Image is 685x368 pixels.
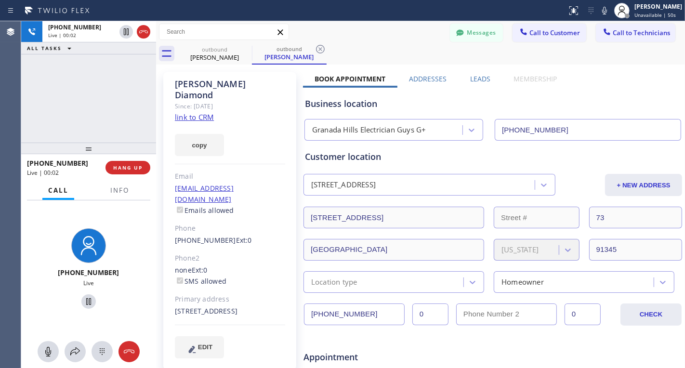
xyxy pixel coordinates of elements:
[412,303,448,325] input: Ext.
[305,97,681,110] div: Business location
[178,53,251,62] div: [PERSON_NAME]
[529,28,580,37] span: Call to Customer
[175,276,226,286] label: SMS allowed
[311,276,357,288] div: Location type
[175,265,285,287] div: none
[470,74,490,83] label: Leads
[38,341,59,362] button: Mute
[177,277,183,284] input: SMS allowed
[253,45,326,53] div: outbound
[501,276,544,288] div: Homeowner
[159,24,289,39] input: Search
[81,294,96,309] button: Hold Customer
[58,268,119,277] span: [PHONE_NUMBER]
[456,303,557,325] input: Phone Number 2
[303,207,484,228] input: Address
[48,23,101,31] span: [PHONE_NUMBER]
[613,28,670,37] span: Call to Technicians
[175,294,285,305] div: Primary address
[598,4,611,17] button: Mute
[634,2,682,11] div: [PERSON_NAME]
[175,236,236,245] a: [PHONE_NUMBER]
[634,12,676,18] span: Unavailable | 50s
[119,341,140,362] button: Hang up
[450,24,503,42] button: Messages
[236,236,252,245] span: Ext: 0
[178,46,251,53] div: outbound
[175,171,285,182] div: Email
[620,303,682,326] button: CHECK
[92,341,113,362] button: Open dialpad
[253,53,326,61] div: [PERSON_NAME]
[27,169,59,177] span: Live | 00:02
[175,223,285,234] div: Phone
[303,239,484,261] input: City
[175,306,285,317] div: [STREET_ADDRESS]
[27,45,62,52] span: ALL TASKS
[175,101,285,112] div: Since: [DATE]
[175,79,285,101] div: [PERSON_NAME] Diamond
[175,134,224,156] button: copy
[605,174,682,196] button: + NEW ADDRESS
[175,184,234,204] a: [EMAIL_ADDRESS][DOMAIN_NAME]
[119,25,133,39] button: Hold Customer
[65,341,86,362] button: Open directory
[192,265,208,275] span: Ext: 0
[175,336,224,358] button: EDIT
[514,74,557,83] label: Membership
[175,253,285,264] div: Phone2
[304,303,405,325] input: Phone Number
[198,343,212,351] span: EDIT
[312,125,426,136] div: Granada Hills Electrician Guys G+
[589,239,683,261] input: ZIP
[494,207,580,228] input: Street #
[178,43,251,65] div: Joan Diamond
[175,206,234,215] label: Emails allowed
[21,42,81,54] button: ALL TASKS
[253,43,326,64] div: Joan Diamond
[596,24,675,42] button: Call to Technicians
[137,25,150,39] button: Hang up
[83,279,94,287] span: Live
[27,158,88,168] span: [PHONE_NUMBER]
[303,351,428,364] span: Appointment
[565,303,601,325] input: Ext. 2
[311,180,376,191] div: [STREET_ADDRESS]
[48,32,76,39] span: Live | 00:02
[113,164,143,171] span: HANG UP
[305,150,681,163] div: Customer location
[409,74,447,83] label: Addresses
[105,181,135,200] button: Info
[513,24,586,42] button: Call to Customer
[495,119,681,141] input: Phone Number
[175,112,214,122] a: link to CRM
[315,74,385,83] label: Book Appointment
[48,186,68,195] span: Call
[110,186,129,195] span: Info
[177,207,183,213] input: Emails allowed
[42,181,74,200] button: Call
[589,207,683,228] input: Apt. #
[105,161,150,174] button: HANG UP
